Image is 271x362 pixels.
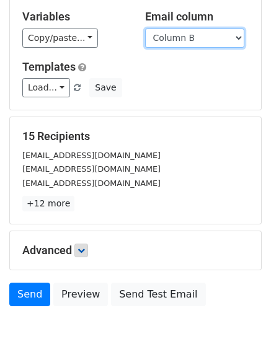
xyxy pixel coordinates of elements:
small: [EMAIL_ADDRESS][DOMAIN_NAME] [22,164,161,174]
iframe: Chat Widget [209,302,271,362]
small: [EMAIL_ADDRESS][DOMAIN_NAME] [22,151,161,160]
a: Templates [22,60,76,73]
small: [EMAIL_ADDRESS][DOMAIN_NAME] [22,179,161,188]
h5: Variables [22,10,127,24]
a: Copy/paste... [22,29,98,48]
a: Send Test Email [111,283,205,306]
h5: Email column [145,10,249,24]
a: Load... [22,78,70,97]
h5: Advanced [22,244,249,257]
button: Save [89,78,122,97]
a: Send [9,283,50,306]
a: +12 more [22,196,74,211]
h5: 15 Recipients [22,130,249,143]
a: Preview [53,283,108,306]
